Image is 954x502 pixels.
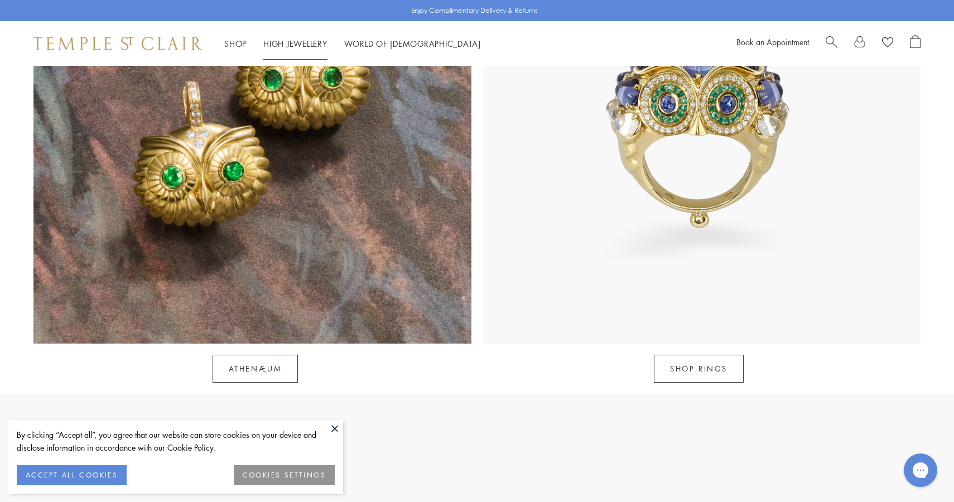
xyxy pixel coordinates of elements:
img: Temple St. Clair [33,37,202,50]
a: ShopShop [224,38,247,49]
a: View Wishlist [882,35,893,52]
p: Enjoy Complimentary Delivery & Returns [411,5,538,16]
a: High JewelleryHigh Jewellery [263,38,327,49]
a: Athenæum [213,355,298,383]
iframe: Gorgias live chat messenger [898,450,943,491]
a: Book an Appointment [736,36,809,47]
button: ACCEPT ALL COOKIES [17,465,127,485]
a: Open Shopping Bag [910,35,921,52]
nav: Main navigation [224,37,481,51]
div: By clicking “Accept all”, you agree that our website can store cookies on your device and disclos... [17,428,335,454]
button: COOKIES SETTINGS [234,465,335,485]
a: World of [DEMOGRAPHIC_DATA]World of [DEMOGRAPHIC_DATA] [344,38,481,49]
a: Search [826,35,837,52]
a: SHOP RINGS [654,355,744,383]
